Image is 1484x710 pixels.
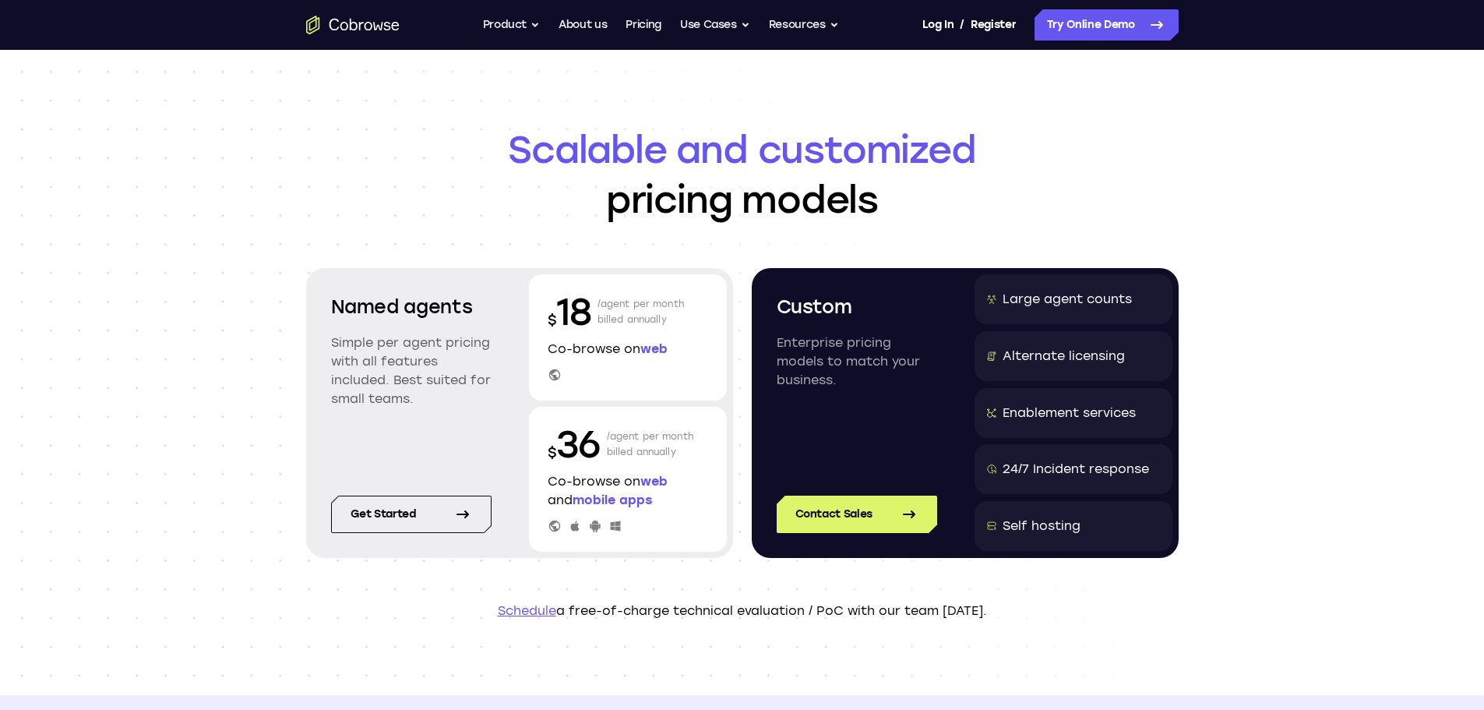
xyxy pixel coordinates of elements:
[306,125,1179,175] span: Scalable and customized
[769,9,839,41] button: Resources
[680,9,750,41] button: Use Cases
[306,602,1179,620] p: a free-of-charge technical evaluation / PoC with our team [DATE].
[498,603,556,618] a: Schedule
[331,293,492,321] h2: Named agents
[559,9,607,41] a: About us
[777,496,937,533] a: Contact Sales
[548,444,557,461] span: $
[777,293,937,321] h2: Custom
[1003,290,1132,309] div: Large agent counts
[1035,9,1179,41] a: Try Online Demo
[548,340,708,359] p: Co-browse on
[626,9,661,41] a: Pricing
[306,16,400,34] a: Go to the home page
[640,341,668,356] span: web
[548,472,708,510] p: Co-browse on and
[1003,460,1149,479] div: 24/7 Incident response
[1003,517,1080,535] div: Self hosting
[922,9,953,41] a: Log In
[331,496,492,533] a: Get started
[548,312,557,329] span: $
[607,419,694,469] p: /agent per month billed annually
[483,9,541,41] button: Product
[640,474,668,489] span: web
[331,334,492,408] p: Simple per agent pricing with all features included. Best suited for small teams.
[960,16,964,34] span: /
[573,493,652,507] span: mobile apps
[306,125,1179,224] h1: pricing models
[777,334,937,390] p: Enterprise pricing models to match your business.
[971,9,1016,41] a: Register
[1003,347,1125,366] div: Alternate licensing
[548,419,601,469] p: 36
[1003,404,1136,422] div: Enablement services
[597,287,685,337] p: /agent per month billed annually
[548,287,591,337] p: 18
